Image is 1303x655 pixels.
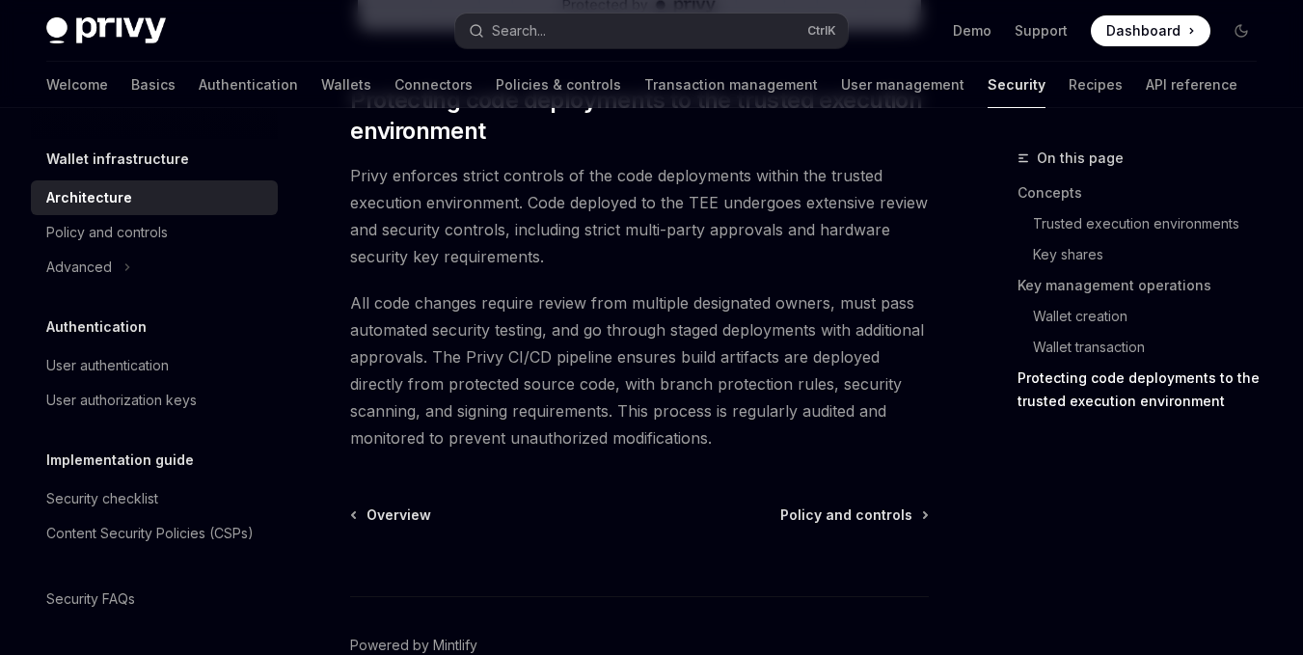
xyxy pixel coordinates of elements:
img: dark logo [46,17,166,44]
a: Protecting code deployments to the trusted execution environment [1018,363,1272,417]
span: On this page [1037,147,1124,170]
a: User authentication [31,348,278,383]
a: Connectors [394,62,473,108]
span: Protecting code deployments to the trusted execution environment [350,85,929,147]
span: Policy and controls [780,505,912,525]
div: User authorization keys [46,389,197,412]
a: Recipes [1069,62,1123,108]
a: Transaction management [644,62,818,108]
h5: Authentication [46,315,147,339]
a: Authentication [199,62,298,108]
a: Architecture [31,180,278,215]
div: User authentication [46,354,169,377]
span: All code changes require review from multiple designated owners, must pass automated security tes... [350,289,929,451]
a: Policy and controls [31,215,278,250]
div: Security checklist [46,487,158,510]
a: Powered by Mintlify [350,636,477,655]
div: Content Security Policies (CSPs) [46,522,254,545]
div: Search... [492,19,546,42]
a: Policies & controls [496,62,621,108]
a: Dashboard [1091,15,1210,46]
div: Advanced [46,256,112,279]
a: Security FAQs [31,582,278,616]
a: Wallet creation [1033,301,1272,332]
span: Overview [366,505,431,525]
div: Security FAQs [46,587,135,611]
a: Policy and controls [780,505,927,525]
a: Security [988,62,1045,108]
span: Dashboard [1106,21,1181,41]
a: Key shares [1033,239,1272,270]
a: Key management operations [1018,270,1272,301]
a: Security checklist [31,481,278,516]
a: User authorization keys [31,383,278,418]
a: Demo [953,21,991,41]
div: Policy and controls [46,221,168,244]
a: Wallets [321,62,371,108]
a: Support [1015,21,1068,41]
h5: Wallet infrastructure [46,148,189,171]
a: Overview [352,505,431,525]
a: Wallet transaction [1033,332,1272,363]
a: Basics [131,62,176,108]
button: Toggle dark mode [1226,15,1257,46]
a: API reference [1146,62,1237,108]
span: Privy enforces strict controls of the code deployments within the trusted execution environment. ... [350,162,929,270]
a: Trusted execution environments [1033,208,1272,239]
a: Content Security Policies (CSPs) [31,516,278,551]
a: User management [841,62,964,108]
h5: Implementation guide [46,449,194,472]
a: Concepts [1018,177,1272,208]
a: Welcome [46,62,108,108]
div: Architecture [46,186,132,209]
button: Search...CtrlK [455,14,849,48]
span: Ctrl K [807,23,836,39]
